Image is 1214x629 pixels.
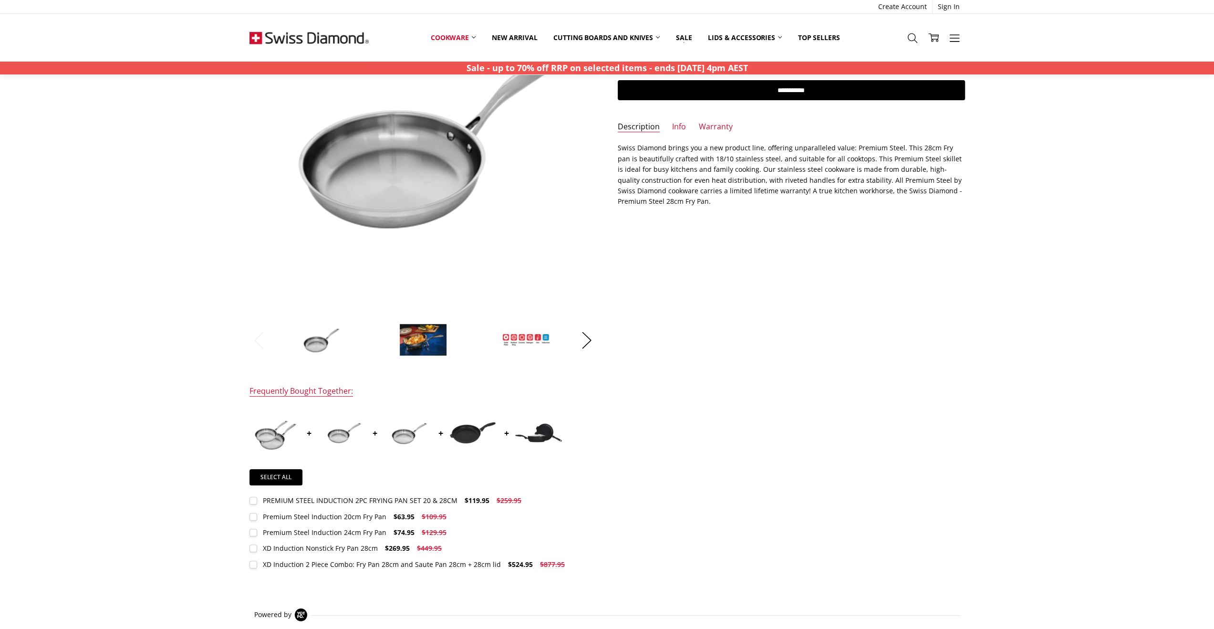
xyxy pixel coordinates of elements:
span: $877.95 [540,560,565,569]
span: $109.95 [422,512,446,521]
img: Premium Steel Induction 20cm Fry Pan [317,417,365,449]
a: Sale [668,27,700,48]
img: PREMIUM STEEL INDUCTION 2PC FRYING PAN SET 20 & 28CM [251,409,299,457]
a: Cutting boards and knives [545,27,668,48]
img: Premium Steel Induction 28cm Fry Pan [296,324,344,356]
div: Premium Steel Induction 24cm Fry Pan [263,528,386,537]
span: $63.95 [394,512,415,521]
span: $524.95 [508,560,533,569]
div: XD Induction Nonstick Fry Pan 28cm [263,544,378,553]
span: $449.95 [417,544,442,553]
img: XD Induction Nonstick Fry Pan 28cm [449,421,497,444]
a: Description [618,122,660,133]
a: Warranty [699,122,733,133]
a: New arrival [484,27,545,48]
div: PREMIUM STEEL INDUCTION 2PC FRYING PAN SET 20 & 28CM [263,496,457,505]
span: $74.95 [394,528,415,537]
a: Top Sellers [790,27,848,48]
span: $119.95 [465,496,489,505]
img: Premium Steel Induction 28cm Fry Pan [399,324,447,356]
a: Info [672,122,686,133]
img: Free Shipping On Every Order [249,14,369,62]
img: Premium Steel Induction 28cm Fry Pan [502,334,550,346]
span: Powered by [254,610,291,619]
div: Premium Steel Induction 20cm Fry Pan [263,512,386,521]
a: Select all [249,469,303,485]
div: XD Induction 2 Piece Combo: Fry Pan 28cm and Saute Pan 28cm + 28cm lid [263,560,501,569]
div: Frequently Bought Together: [249,386,353,397]
span: $259.95 [497,496,521,505]
span: $269.95 [385,544,410,553]
button: Next [577,325,596,355]
p: Swiss Diamond brings you a new product line, offering unparalleled value: Premium Steel. This 28c... [618,143,965,207]
a: Cookware [423,27,484,48]
a: Lids & Accessories [700,27,789,48]
span: $129.95 [422,528,446,537]
img: Premium Steel Induction 24cm Fry Pan [383,417,431,449]
button: Previous [249,325,269,355]
img: XD Induction 2 Piece Combo: Fry Pan 28cm and Saute Pan 28cm + 28cm lid [515,423,562,443]
strong: Sale - up to 70% off RRP on selected items - ends [DATE] 4pm AEST [467,62,748,73]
